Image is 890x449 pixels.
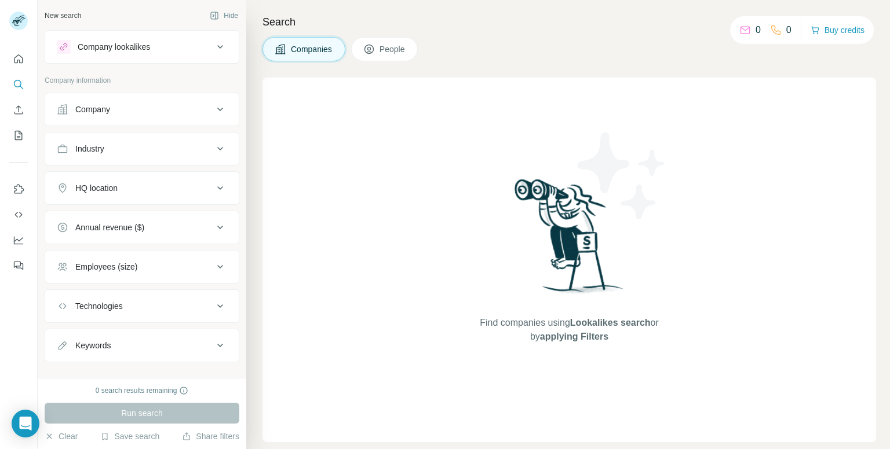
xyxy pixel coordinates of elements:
h4: Search [262,14,876,30]
button: Technologies [45,292,239,320]
div: Technologies [75,300,123,312]
button: Annual revenue ($) [45,214,239,241]
button: Buy credits [811,22,865,38]
button: Industry [45,135,239,163]
div: Employees (size) [75,261,137,273]
button: Save search [100,430,159,442]
div: Keywords [75,340,111,351]
button: Employees (size) [45,253,239,281]
button: Search [9,74,28,95]
button: Hide [202,7,246,24]
button: Use Surfe API [9,204,28,225]
div: Company [75,104,110,115]
span: applying Filters [540,332,608,341]
button: Quick start [9,49,28,69]
div: Annual revenue ($) [75,222,144,233]
div: Company lookalikes [78,41,150,53]
button: Company lookalikes [45,33,239,61]
div: New search [45,10,81,21]
div: Industry [75,143,104,154]
div: HQ location [75,182,118,194]
button: My lists [9,125,28,146]
span: People [380,43,406,55]
button: Share filters [182,430,239,442]
button: HQ location [45,174,239,202]
div: 0 search results remaining [96,385,189,396]
button: Enrich CSV [9,100,28,120]
button: Feedback [9,255,28,276]
span: Companies [291,43,333,55]
button: Clear [45,430,78,442]
p: 0 [756,23,761,37]
span: Find companies using or by [476,316,662,344]
button: Company [45,95,239,123]
div: Open Intercom Messenger [12,410,39,437]
button: Use Surfe on LinkedIn [9,179,28,200]
button: Dashboard [9,230,28,251]
img: Surfe Illustration - Stars [570,124,674,228]
span: Lookalikes search [570,318,651,327]
img: Surfe Illustration - Woman searching with binoculars [509,176,630,305]
button: Keywords [45,332,239,359]
p: 0 [786,23,791,37]
p: Company information [45,75,239,86]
